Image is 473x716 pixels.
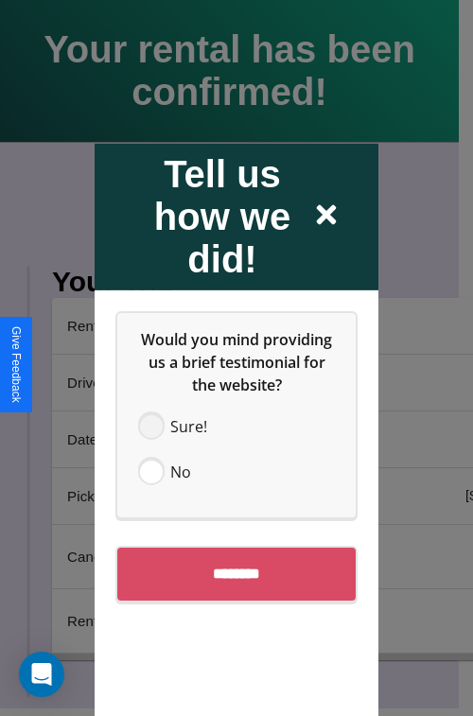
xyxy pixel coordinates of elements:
[141,328,336,394] span: Would you mind providing us a brief testimonial for the website?
[132,152,312,280] h2: Tell us how we did!
[170,460,191,482] span: No
[9,326,23,403] div: Give Feedback
[170,414,207,437] span: Sure!
[19,652,64,697] div: Open Intercom Messenger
